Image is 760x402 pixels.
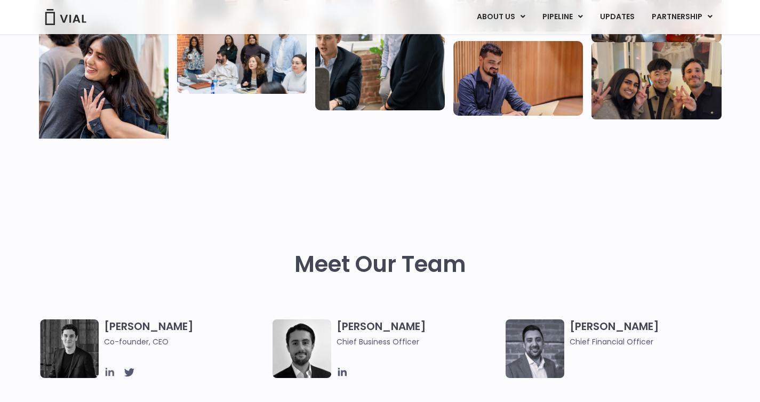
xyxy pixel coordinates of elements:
[453,41,583,116] img: Man working at a computer
[337,336,500,348] span: Chief Business Officer
[591,8,643,26] a: UPDATES
[294,252,466,277] h2: Meet Our Team
[570,336,733,348] span: Chief Financial Officer
[506,319,564,378] img: Headshot of smiling man named Samir
[177,19,307,94] img: Eight people standing and sitting in an office
[534,8,591,26] a: PIPELINEMenu Toggle
[104,336,268,348] span: Co-founder, CEO
[468,8,533,26] a: ABOUT USMenu Toggle
[273,319,331,378] img: A black and white photo of a man in a suit holding a vial.
[44,9,87,25] img: Vial Logo
[337,319,500,348] h3: [PERSON_NAME]
[643,8,721,26] a: PARTNERSHIPMenu Toggle
[570,319,733,348] h3: [PERSON_NAME]
[104,319,268,348] h3: [PERSON_NAME]
[40,319,99,378] img: A black and white photo of a man in a suit attending a Summit.
[591,42,721,119] img: Group of 3 people smiling holding up the peace sign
